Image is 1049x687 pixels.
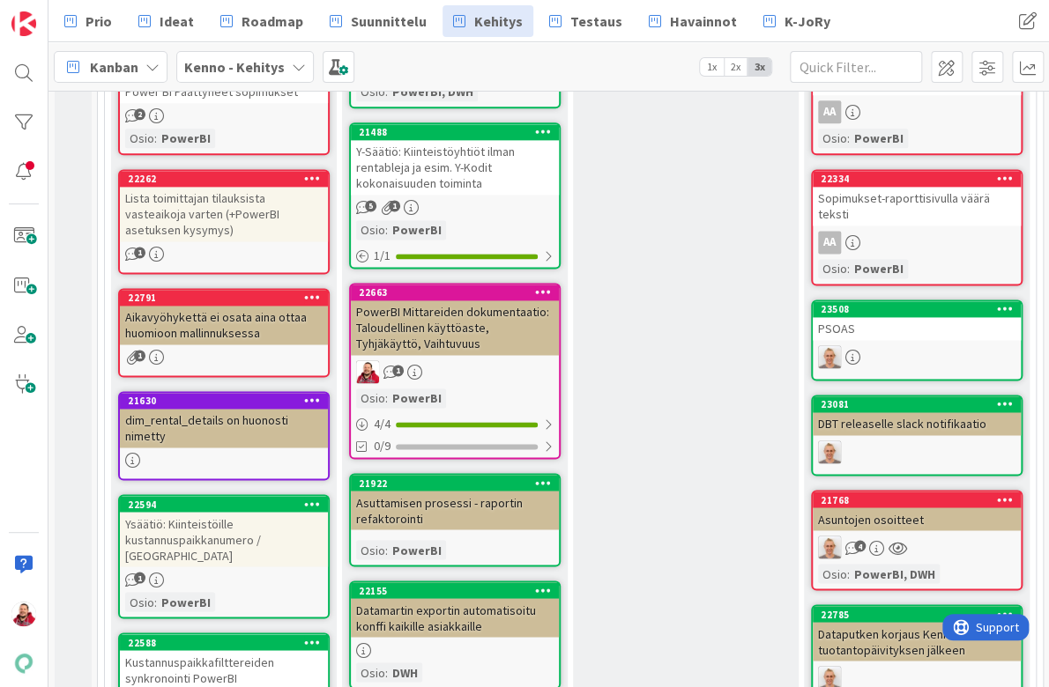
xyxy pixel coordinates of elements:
[385,82,388,101] span: :
[374,247,391,265] span: 1 / 1
[821,398,1021,410] div: 23081
[790,51,922,83] input: Quick Filter...
[365,200,376,211] span: 5
[821,303,1021,315] div: 23508
[120,634,328,650] div: 22588
[154,129,157,148] span: :
[813,231,1021,254] div: AA
[818,129,847,148] div: Osio
[134,247,145,258] span: 1
[125,129,154,148] div: Osio
[700,58,724,76] span: 1x
[570,11,622,32] span: Testaus
[118,63,330,155] a: Power BI Päättyneet sopimuksetOsio:PowerBI
[818,564,847,583] div: Osio
[118,391,330,480] a: 21630dim_rental_details on huonosti nimetty
[319,5,437,37] a: Suunnittelu
[385,220,388,240] span: :
[120,171,328,241] div: 22262Lista toimittajan tilauksista vasteaikoja varten (+PowerBI asetuksen kysymys)
[120,290,328,306] div: 22791
[818,440,841,463] img: PM
[54,5,123,37] a: Prio
[134,350,145,361] span: 1
[128,173,328,185] div: 22262
[847,564,850,583] span: :
[813,345,1021,368] div: PM
[847,259,850,278] span: :
[724,58,748,76] span: 2x
[811,395,1023,476] a: 23081DBT releaselle slack notifikaatioPM
[120,496,328,566] div: 22594Ysäätiö: Kiinteistöille kustannuspaikkanumero / [GEOGRAPHIC_DATA]
[850,259,908,278] div: PowerBI
[811,55,1023,155] a: Hakemusmäärät väärin raportillaAAOsio:PowerBI
[351,475,559,529] div: 21922Asuttamisen prosessi - raportin refaktorointi
[120,393,328,409] div: 21630
[813,187,1021,225] div: Sopimukset-raporttisivulla väärä teksti
[813,606,1021,622] div: 22785
[351,413,559,435] div: 4/4
[11,651,36,676] img: avatar
[356,540,385,559] div: Osio
[818,100,841,123] div: AA
[351,598,559,637] div: Datamartin exportin automatisoitu konffi kaikille asiakkaille
[389,200,400,211] span: 1
[811,299,1023,380] a: 23508PSOASPM
[157,129,215,148] div: PowerBI
[125,592,154,611] div: Osio
[374,437,391,455] span: 0/9
[813,171,1021,225] div: 22334Sopimukset-raporttisivulla väärä teksti
[118,494,330,618] a: 22594Ysäätiö: Kiinteistöille kustannuspaikkanumero / [GEOGRAPHIC_DATA]Osio:PowerBI
[351,475,559,491] div: 21922
[351,360,559,383] div: JS
[813,606,1021,661] div: 22785Dataputken korjaus Kennon tuotantopäivityksen jälkeen
[374,415,391,433] span: 4 / 4
[359,126,559,138] div: 21488
[388,662,422,682] div: DWH
[118,288,330,377] a: 22791Aikavyöhykettä ei osata aina ottaa huomioon mallinnuksessa
[821,493,1021,506] div: 21768
[351,11,427,32] span: Suunnittelu
[184,58,285,76] b: Kenno - Kehitys
[811,169,1023,285] a: 22334Sopimukset-raporttisivulla väärä tekstiAAOsio:PowerBI
[134,572,145,583] span: 1
[785,11,830,32] span: K-JoRy
[120,80,328,103] div: Power BI Päättyneet sopimukset
[11,602,36,626] img: JS
[33,3,77,24] span: Support
[351,284,559,355] div: 22663PowerBI Mittareiden dokumentaatio: Taloudellinen käyttöaste, Tyhjäkäyttö, Vaihtuvuus
[351,284,559,300] div: 22663
[351,140,559,195] div: Y-Säätiö: Kiinteistöyhtiöt ilman rentableja ja esim. Y-Kodit kokonaisuuden toiminta
[128,292,328,304] div: 22791
[813,412,1021,435] div: DBT releaselle slack notifikaatio
[443,5,533,37] a: Kehitys
[748,58,771,76] span: 3x
[134,108,145,120] span: 2
[818,345,841,368] img: PM
[128,636,328,648] div: 22588
[753,5,841,37] a: K-JoRy
[86,11,112,32] span: Prio
[157,592,215,611] div: PowerBI
[539,5,633,37] a: Testaus
[847,129,850,148] span: :
[474,11,523,32] span: Kehitys
[392,365,404,376] span: 1
[813,317,1021,340] div: PSOAS
[813,396,1021,435] div: 23081DBT releaselle slack notifikaatio
[351,245,559,267] div: 1/1
[385,540,388,559] span: :
[118,169,330,274] a: 22262Lista toimittajan tilauksista vasteaikoja varten (+PowerBI asetuksen kysymys)
[11,11,36,36] img: Visit kanbanzone.com
[356,662,385,682] div: Osio
[813,507,1021,530] div: Asuntojen osoitteet
[120,171,328,187] div: 22262
[850,564,940,583] div: PowerBI, DWH
[349,473,561,566] a: 21922Asuttamisen prosessi - raportin refaktorointiOsio:PowerBI
[670,11,737,32] span: Havainnot
[351,124,559,140] div: 21488
[854,540,866,551] span: 4
[120,187,328,241] div: Lista toimittajan tilauksista vasteaikoja varten (+PowerBI asetuksen kysymys)
[349,122,561,269] a: 21488Y-Säätiö: Kiinteistöyhtiöt ilman rentableja ja esim. Y-Kodit kokonaisuuden toimintaOsio:Powe...
[120,512,328,566] div: Ysäätiö: Kiinteistöille kustannuspaikkanumero / [GEOGRAPHIC_DATA]
[638,5,748,37] a: Havainnot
